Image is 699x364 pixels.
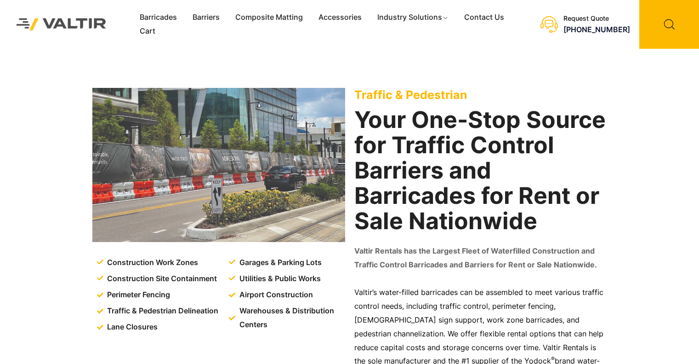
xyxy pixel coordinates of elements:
[185,11,227,24] a: Barriers
[563,15,630,23] div: Request Quote
[7,9,116,40] img: Valtir Rentals
[311,11,369,24] a: Accessories
[105,304,218,318] span: Traffic & Pedestrian Delineation
[354,88,607,102] p: Traffic & Pedestrian
[456,11,512,24] a: Contact Us
[105,272,217,286] span: Construction Site Containment
[105,288,170,302] span: Perimeter Fencing
[237,304,347,332] span: Warehouses & Distribution Centers
[132,11,185,24] a: Barricades
[354,244,607,272] p: Valtir Rentals has the Largest Fleet of Waterfilled Construction and Traffic Control Barricades a...
[354,107,607,234] h2: Your One-Stop Source for Traffic Control Barriers and Barricades for Rent or Sale Nationwide
[563,25,630,34] a: [PHONE_NUMBER]
[237,272,321,286] span: Utilities & Public Works
[132,24,163,38] a: Cart
[369,11,456,24] a: Industry Solutions
[551,355,555,362] sup: ®
[105,256,198,270] span: Construction Work Zones
[237,256,322,270] span: Garages & Parking Lots
[237,288,313,302] span: Airport Construction
[227,11,311,24] a: Composite Matting
[105,320,158,334] span: Lane Closures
